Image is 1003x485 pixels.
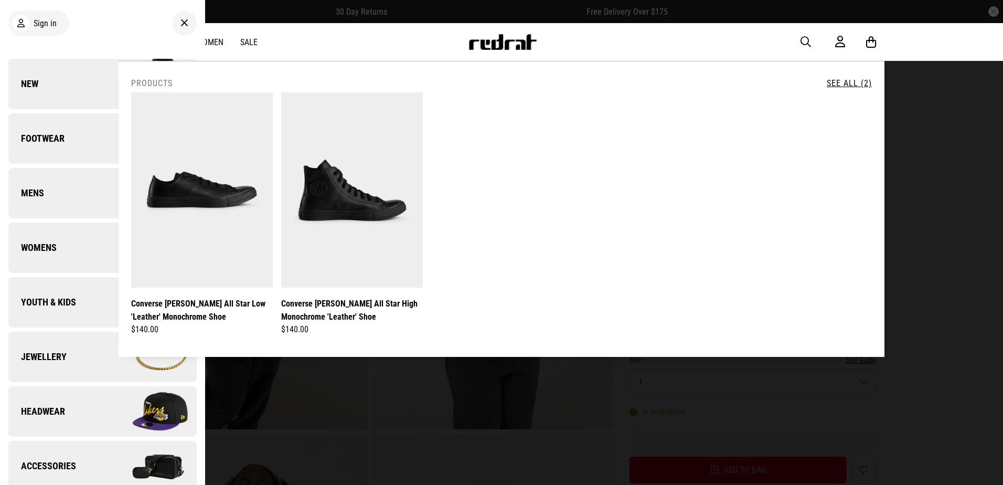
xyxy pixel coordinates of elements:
a: Mens Company [8,168,197,218]
span: New [8,78,38,90]
img: Converse Chuck Taylor All Star Low 'leather' Monochrome Shoe in Black [131,92,273,288]
a: Footwear Company [8,113,197,164]
a: Jewellery Company [8,332,197,382]
h2: Products [131,78,173,88]
span: Footwear [8,132,65,145]
a: Converse [PERSON_NAME] All Star Low 'Leather' Monochrome Shoe [131,297,273,323]
img: Converse Chuck Taylor All Star High Monochrome 'leather' Shoe in Black [281,92,423,288]
div: $140.00 [281,323,423,336]
span: Jewellery [8,351,67,363]
img: Company [102,112,196,165]
a: Youth & Kids Company [8,277,197,328]
img: Company [102,331,196,383]
span: Mens [8,187,44,199]
a: New Company [8,59,197,109]
span: Accessories [8,460,76,472]
span: Sign in [34,18,57,28]
a: Women [196,37,223,47]
span: Womens [8,241,57,254]
img: Company [102,167,196,219]
a: Sale [240,37,258,47]
a: Headwear Company [8,386,197,437]
a: Womens Company [8,223,197,273]
div: $140.00 [131,323,273,336]
img: Redrat logo [468,34,537,50]
button: Open LiveChat chat widget [8,4,40,36]
span: Headwear [8,405,65,418]
img: Company [102,58,196,110]
a: Converse [PERSON_NAME] All Star High Monochrome 'Leather' Shoe [281,297,423,323]
img: Company [102,276,196,329]
img: Company [102,385,196,438]
span: Youth & Kids [8,296,76,309]
a: See All (2) [827,78,872,88]
img: Company [102,222,196,274]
